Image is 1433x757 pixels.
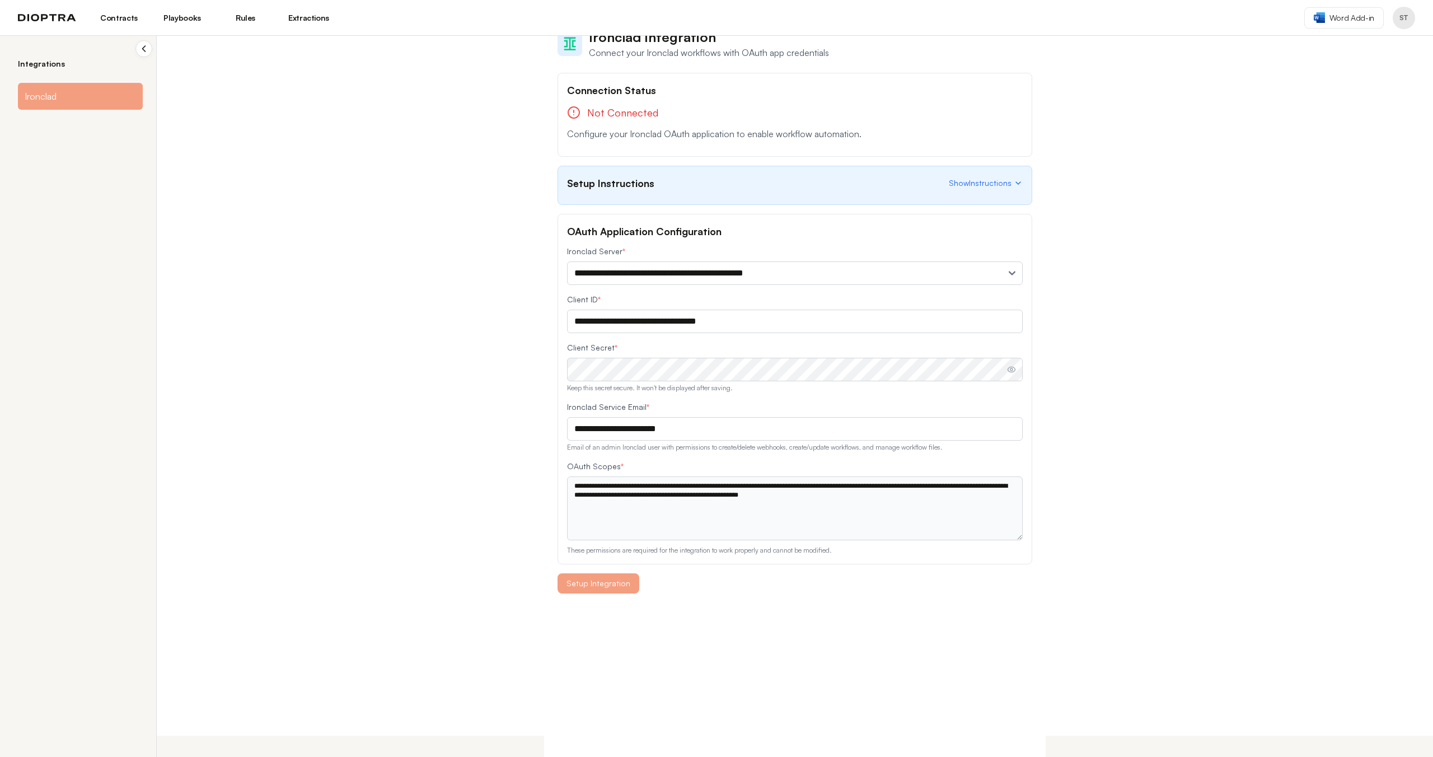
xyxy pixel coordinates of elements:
[25,90,57,103] span: Ironclad
[567,246,1023,257] label: Ironclad Server
[562,36,578,52] img: Ironclad Logo
[18,58,143,69] h2: Integrations
[1304,7,1384,29] a: Word Add-in
[589,28,829,46] h1: Ironclad Integration
[558,573,639,594] button: Setup Integration
[567,294,1023,305] label: Client ID
[567,443,1023,452] p: Email of an admin Ironclad user with permissions to create/delete webhooks, create/update workflo...
[1393,7,1415,29] button: Profile menu
[567,223,1023,239] h2: OAuth Application Configuration
[567,82,1023,98] h2: Connection Status
[567,401,1023,413] label: Ironclad Service Email
[589,46,829,59] p: Connect your Ironclad workflows with OAuth app credentials
[94,8,144,27] a: Contracts
[1314,12,1325,23] img: word
[949,177,1011,189] span: Show Instructions
[567,461,1023,472] label: OAuth Scopes
[157,8,207,27] a: Playbooks
[567,175,654,191] h2: Setup Instructions
[1329,12,1374,24] span: Word Add-in
[567,342,1023,353] label: Client Secret
[18,14,76,22] img: logo
[566,578,630,589] span: Setup Integration
[949,177,1023,189] button: ShowInstructions
[587,105,658,120] span: Not Connected
[135,40,152,57] button: Collapse sidebar
[567,384,1023,392] p: Keep this secret secure. It won't be displayed after saving.
[284,8,334,27] a: Extractions
[567,127,1023,141] p: Configure your Ironclad OAuth application to enable workflow automation.
[221,8,270,27] a: Rules
[567,546,1023,555] p: These permissions are required for the integration to work properly and cannot be modified.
